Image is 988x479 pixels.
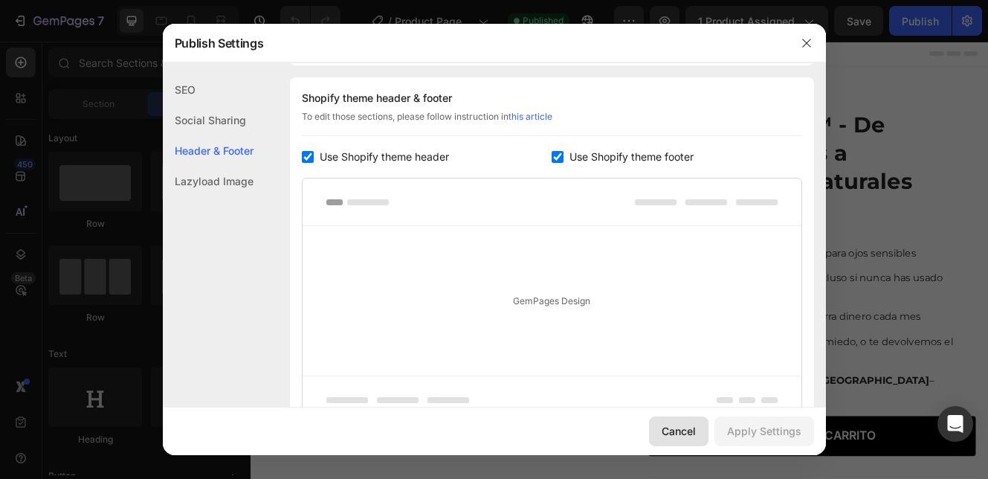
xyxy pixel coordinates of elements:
div: €24,95 [481,213,559,247]
div: Publish Settings [163,24,787,62]
div: Apply Settings [727,423,801,439]
div: Cancel [662,423,696,439]
button: Apply Settings [714,417,814,446]
p: – Ahorra dinero cada mes [482,326,876,341]
h1: Lashes Blimor™ - De pestañas cortas a irresistibles y naturales [481,83,877,187]
div: Open Intercom Messenger [937,406,973,442]
a: this article [508,111,552,122]
span: Use Shopify theme footer [569,148,694,166]
strong: Reutilizables hasta 40 veces [482,326,662,340]
div: Social Sharing [163,105,254,135]
span: unidades limitadas. [482,192,572,203]
span: Use Shopify theme header [320,148,449,166]
div: SEO [163,74,254,105]
div: €49,95 [571,213,650,247]
button: Cancel [649,417,708,446]
p: – Apto para ojos sensibles [482,248,876,264]
strong: Miles de clientas encantadas en [GEOGRAPHIC_DATA] [482,403,821,417]
p: (480 Reviews) [557,66,627,78]
div: To edit those sections, please follow instruction in [302,110,802,136]
div: Lazyload Image [163,166,254,196]
div: Shopify theme header & footer [302,89,802,107]
strong: Puesta rápida en 10 segundos [482,279,670,293]
div: GemPages Design [303,226,801,376]
strong: Garantía de 30 días [482,356,603,370]
p: – Pruébalas sin miedo, o te devolvemos el dinero [482,356,876,388]
p: – Conviértete en una más [482,403,876,434]
strong: Sin pegamento ni químicos [482,248,654,263]
div: Header & Footer [163,135,254,166]
p: – Incluso si nunca has usado pestañas [482,279,876,310]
